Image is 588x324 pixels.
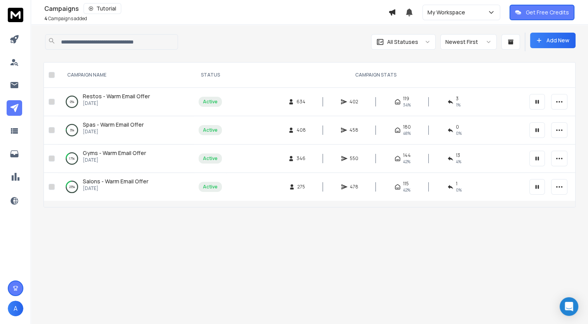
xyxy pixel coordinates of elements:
[83,178,148,185] a: Salons - Warm Email Offer
[83,121,144,129] a: Spas - Warm Email Offer
[440,34,497,50] button: Newest First
[8,301,23,316] button: A
[44,16,87,22] p: Campaigns added
[203,155,218,162] div: Active
[403,181,409,187] span: 115
[297,184,305,190] span: 275
[560,297,578,316] div: Open Intercom Messenger
[427,9,468,16] p: My Workspace
[69,183,75,191] p: 23 %
[403,96,409,102] span: 119
[84,3,121,14] button: Tutorial
[297,155,305,162] span: 346
[69,155,75,162] p: 17 %
[58,63,194,88] th: CAMPAIGN NAME
[509,5,574,20] button: Get Free Credits
[403,102,411,108] span: 34 %
[83,121,144,128] span: Spas - Warm Email Offer
[58,88,194,116] td: 0%Restos - Warm Email Offer[DATE]
[403,130,411,136] span: 48 %
[456,130,462,136] span: 0 %
[83,149,146,157] a: Gyms - Warm Email Offer
[530,33,576,48] button: Add New
[58,116,194,145] td: 3%Spas - Warm Email Offer[DATE]
[58,145,194,173] td: 17%Gyms - Warm Email Offer[DATE]
[194,63,227,88] th: STATUS
[403,124,411,130] span: 180
[297,127,306,133] span: 408
[456,124,459,130] span: 0
[203,184,218,190] div: Active
[456,187,462,193] span: 0 %
[203,127,218,133] div: Active
[227,63,525,88] th: CAMPAIGN STATS
[456,96,459,102] span: 3
[456,152,460,159] span: 13
[58,173,194,201] td: 23%Salons - Warm Email Offer[DATE]
[350,184,358,190] span: 478
[203,99,218,105] div: Active
[387,38,418,46] p: All Statuses
[456,102,461,108] span: 1 %
[83,185,148,192] p: [DATE]
[526,9,569,16] p: Get Free Credits
[83,129,144,135] p: [DATE]
[297,99,305,105] span: 634
[70,126,74,134] p: 3 %
[403,159,410,165] span: 42 %
[83,100,150,106] p: [DATE]
[349,127,358,133] span: 458
[456,181,457,187] span: 1
[349,99,358,105] span: 402
[70,98,74,106] p: 0 %
[44,15,47,22] span: 4
[350,155,358,162] span: 550
[83,92,150,100] a: Restos - Warm Email Offer
[83,157,146,163] p: [DATE]
[44,3,388,14] div: Campaigns
[456,159,461,165] span: 4 %
[403,152,411,159] span: 144
[403,187,410,193] span: 42 %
